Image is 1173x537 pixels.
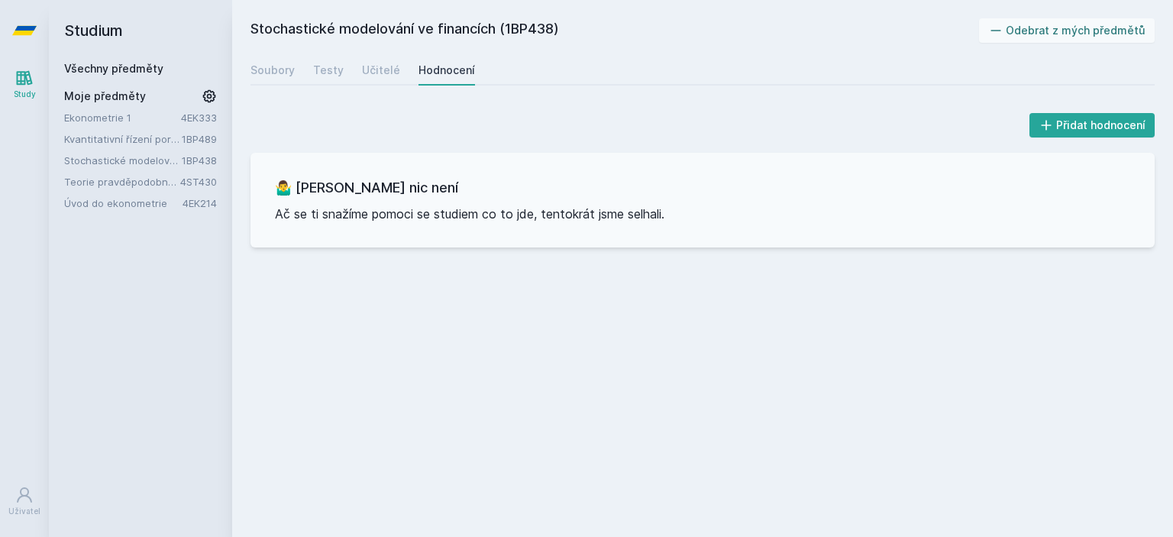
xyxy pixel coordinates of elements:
[362,63,400,78] div: Učitelé
[418,63,475,78] div: Hodnocení
[3,478,46,525] a: Uživatel
[64,131,182,147] a: Kvantitativní řízení portfolia aktiv
[183,197,217,209] a: 4EK214
[180,176,217,188] a: 4ST430
[979,18,1155,43] button: Odebrat z mých předmětů
[14,89,36,100] div: Study
[8,506,40,517] div: Uživatel
[313,55,344,86] a: Testy
[64,89,146,104] span: Moje předměty
[64,62,163,75] a: Všechny předměty
[1029,113,1155,137] button: Přidat hodnocení
[64,153,182,168] a: Stochastické modelování ve financích
[64,110,181,125] a: Ekonometrie 1
[64,174,180,189] a: Teorie pravděpodobnosti a matematická statistika 2
[250,63,295,78] div: Soubory
[275,177,1130,199] h3: 🤷‍♂️ [PERSON_NAME] nic není
[313,63,344,78] div: Testy
[250,18,979,43] h2: Stochastické modelování ve financích (1BP438)
[182,133,217,145] a: 1BP489
[3,61,46,108] a: Study
[275,205,1130,223] p: Ač se ti snažíme pomoci se studiem co to jde, tentokrát jsme selhali.
[181,112,217,124] a: 4EK333
[182,154,217,167] a: 1BP438
[362,55,400,86] a: Učitelé
[250,55,295,86] a: Soubory
[64,196,183,211] a: Úvod do ekonometrie
[418,55,475,86] a: Hodnocení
